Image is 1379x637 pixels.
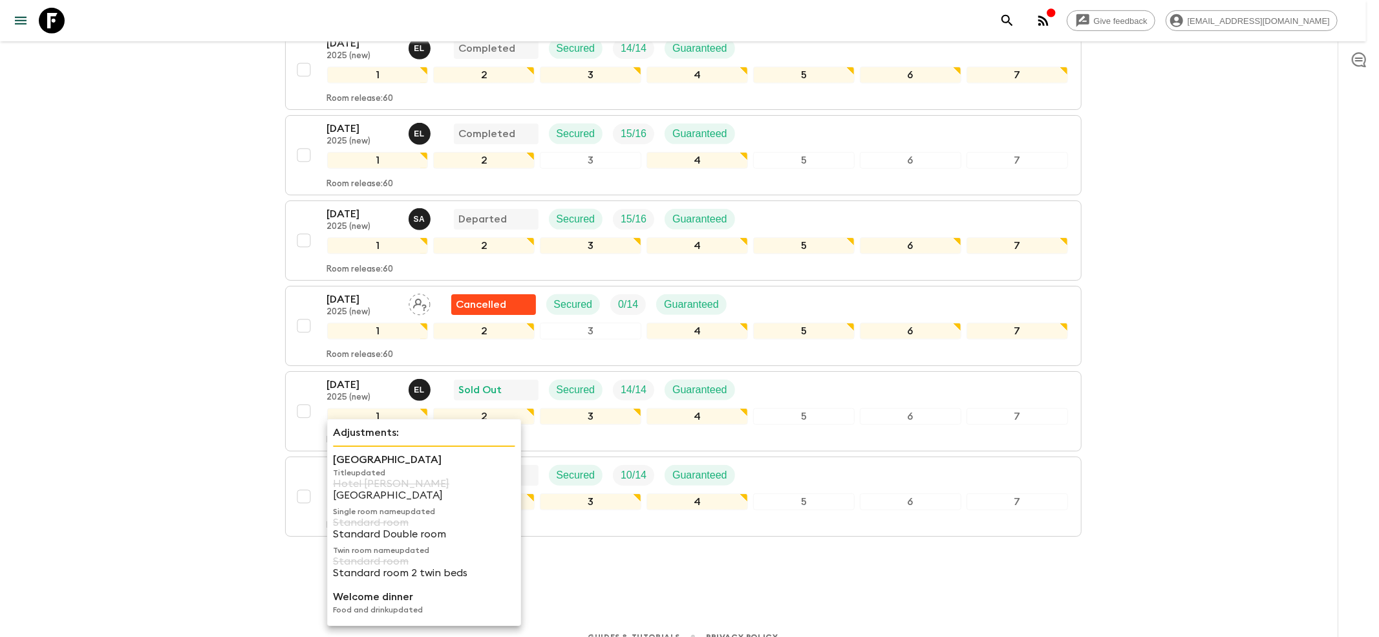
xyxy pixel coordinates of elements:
[613,380,654,400] div: Trip Fill
[621,468,647,483] p: 10 / 14
[409,383,433,393] span: Eleonora Longobardi
[327,51,398,61] p: 2025 (new)
[333,452,515,468] p: [GEOGRAPHIC_DATA]
[967,237,1068,254] div: 7
[327,36,398,51] p: [DATE]
[554,297,593,312] p: Secured
[860,493,961,510] div: 6
[994,8,1020,34] button: search adventures
[333,517,515,528] p: Standard room
[333,528,515,540] p: Standard Double room
[540,493,641,510] div: 3
[327,408,429,425] div: 1
[672,41,727,56] p: Guaranteed
[333,468,515,478] p: Title updated
[327,152,429,169] div: 1
[967,323,1068,340] div: 7
[327,237,429,254] div: 1
[557,211,595,227] p: Secured
[333,545,515,556] p: Twin room name updated
[540,408,641,425] div: 3
[327,121,398,136] p: [DATE]
[967,152,1068,169] div: 7
[8,8,34,34] button: menu
[753,67,855,83] div: 5
[753,493,855,510] div: 5
[327,222,398,232] p: 2025 (new)
[333,556,515,567] p: Standard room
[459,126,516,142] p: Completed
[333,506,515,517] p: Single room name updated
[333,605,515,615] p: Food and drink updated
[647,493,748,510] div: 4
[557,41,595,56] p: Secured
[618,297,638,312] p: 0 / 14
[860,408,961,425] div: 6
[557,468,595,483] p: Secured
[540,323,641,340] div: 3
[433,152,535,169] div: 2
[860,152,961,169] div: 6
[753,152,855,169] div: 5
[621,211,647,227] p: 15 / 16
[613,38,654,59] div: Trip Fill
[967,408,1068,425] div: 7
[753,237,855,254] div: 5
[613,209,654,230] div: Trip Fill
[540,67,641,83] div: 3
[753,323,855,340] div: 5
[327,377,398,393] p: [DATE]
[409,127,433,137] span: Eleonora Longobardi
[860,237,961,254] div: 6
[967,67,1068,83] div: 7
[557,126,595,142] p: Secured
[414,385,425,395] p: E L
[333,478,515,490] p: Hotel [PERSON_NAME]
[327,393,398,403] p: 2025 (new)
[647,408,748,425] div: 4
[540,152,641,169] div: 3
[672,126,727,142] p: Guaranteed
[540,237,641,254] div: 3
[672,211,727,227] p: Guaranteed
[967,493,1068,510] div: 7
[409,212,433,222] span: Simona Albanese
[672,468,727,483] p: Guaranteed
[327,206,398,222] p: [DATE]
[664,297,719,312] p: Guaranteed
[647,152,748,169] div: 4
[433,323,535,340] div: 2
[409,41,433,52] span: Eleonora Longobardi
[327,67,429,83] div: 1
[327,350,394,360] p: Room release: 60
[327,94,394,104] p: Room release: 60
[433,237,535,254] div: 2
[860,323,961,340] div: 6
[1087,16,1155,26] span: Give feedback
[613,465,654,486] div: Trip Fill
[459,382,502,398] p: Sold Out
[621,41,647,56] p: 14 / 14
[621,126,647,142] p: 15 / 16
[327,292,398,307] p: [DATE]
[327,136,398,147] p: 2025 (new)
[621,382,647,398] p: 14 / 14
[613,124,654,144] div: Trip Fill
[753,408,855,425] div: 5
[433,67,535,83] div: 2
[451,294,536,315] div: Flash Pack cancellation
[327,307,398,318] p: 2025 (new)
[433,408,535,425] div: 2
[333,425,515,440] p: Adjustments:
[456,297,507,312] p: Cancelled
[459,41,516,56] p: Completed
[647,237,748,254] div: 4
[333,490,515,501] p: [GEOGRAPHIC_DATA]
[327,323,429,340] div: 1
[647,67,748,83] div: 4
[557,382,595,398] p: Secured
[333,567,515,579] p: Standard room 2 twin beds
[647,323,748,340] div: 4
[672,382,727,398] p: Guaranteed
[610,294,646,315] div: Trip Fill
